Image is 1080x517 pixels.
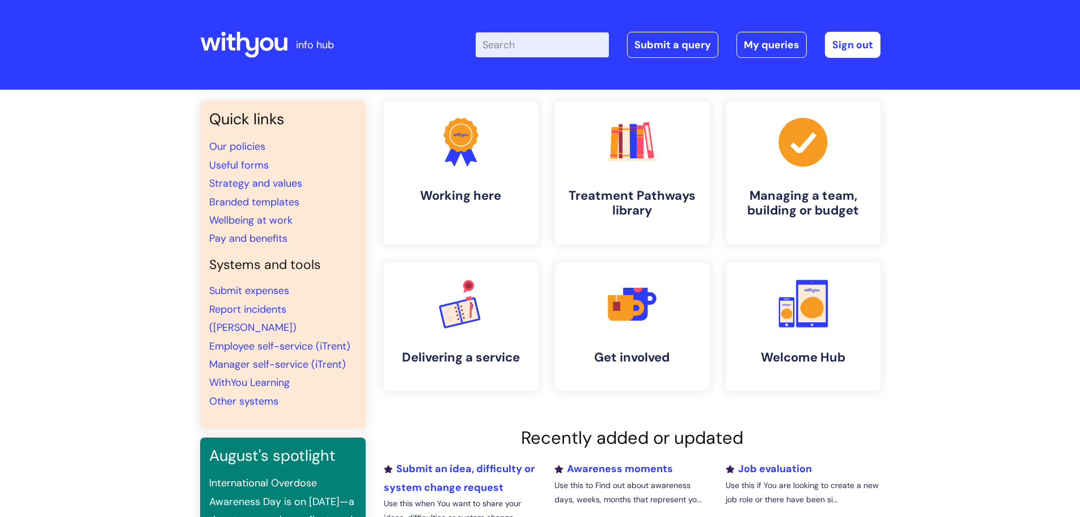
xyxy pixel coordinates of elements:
[209,447,357,465] h3: August's spotlight
[384,263,538,391] a: Delivering a service
[393,350,529,365] h4: Delivering a service
[825,32,880,58] a: Sign out
[735,188,871,218] h4: Managing a team, building or budget
[296,36,334,54] p: info hub
[384,101,538,245] a: Working here
[209,213,293,227] a: Wellbeing at work
[209,284,289,297] a: Submit expenses
[209,257,357,273] h4: Systems and tools
[726,263,880,391] a: Welcome Hub
[726,101,880,245] a: Managing a team, building or budget
[554,462,673,476] a: Awareness moments
[726,462,812,476] a: Job evaluation
[209,140,265,153] a: Our policies
[209,302,297,334] a: Report incidents ([PERSON_NAME])
[209,110,357,128] h3: Quick links
[209,176,302,190] a: Strategy and values
[627,32,718,58] a: Submit a query
[393,188,529,203] h4: Working here
[384,427,880,448] h2: Recently added or updated
[384,462,535,494] a: Submit an idea, difficulty or system change request
[209,158,269,172] a: Useful forms
[736,32,807,58] a: My queries
[735,350,871,365] h4: Welcome Hub
[555,263,709,391] a: Get involved
[209,339,350,353] a: Employee self-service (iTrent)
[564,188,700,218] h4: Treatment Pathways library
[726,478,880,507] p: Use this if You are looking to create a new job role or there have been si...
[209,394,278,408] a: Other systems
[209,232,287,245] a: Pay and benefits
[476,32,880,58] div: | -
[476,32,609,57] input: Search
[209,358,346,371] a: Manager self-service (iTrent)
[209,195,299,209] a: Branded templates
[564,350,700,365] h4: Get involved
[209,376,290,389] a: WithYou Learning
[555,101,709,245] a: Treatment Pathways library
[554,478,709,507] p: Use this to Find out about awareness days, weeks, months that represent yo...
